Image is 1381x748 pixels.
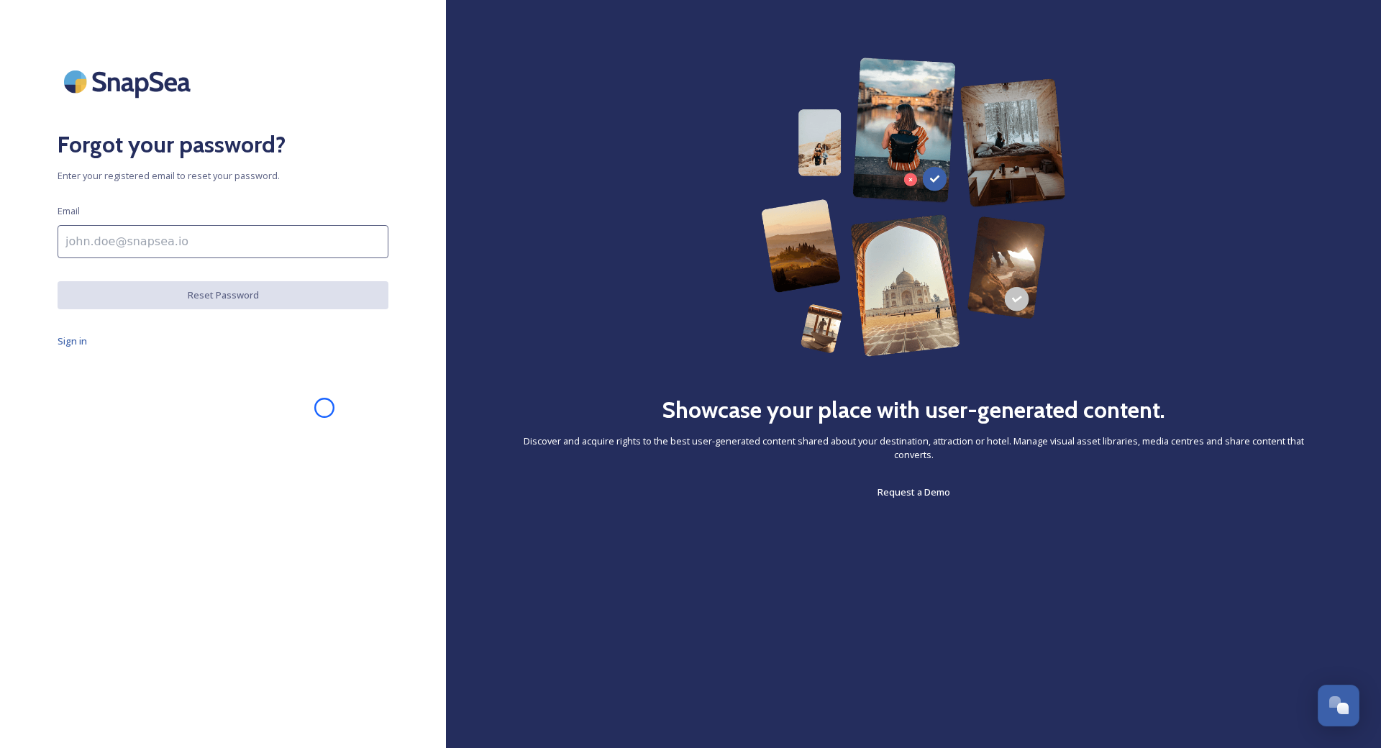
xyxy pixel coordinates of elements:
a: Sign in [58,332,388,350]
img: SnapSea Logo [58,58,201,106]
img: 63b42ca75bacad526042e722_Group%20154-p-800.png [761,58,1066,357]
input: john.doe@snapsea.io [58,225,388,258]
span: Sign in [58,334,87,347]
span: Discover and acquire rights to the best user-generated content shared about your destination, att... [503,434,1323,462]
button: Reset Password [58,281,388,309]
button: Open Chat [1318,685,1359,726]
h2: Forgot your password? [58,127,388,162]
span: Enter your registered email to reset your password. [58,169,388,183]
h2: Showcase your place with user-generated content. [662,393,1165,427]
a: Request a Demo [878,483,950,501]
span: Email [58,204,80,218]
span: Request a Demo [878,485,950,498]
